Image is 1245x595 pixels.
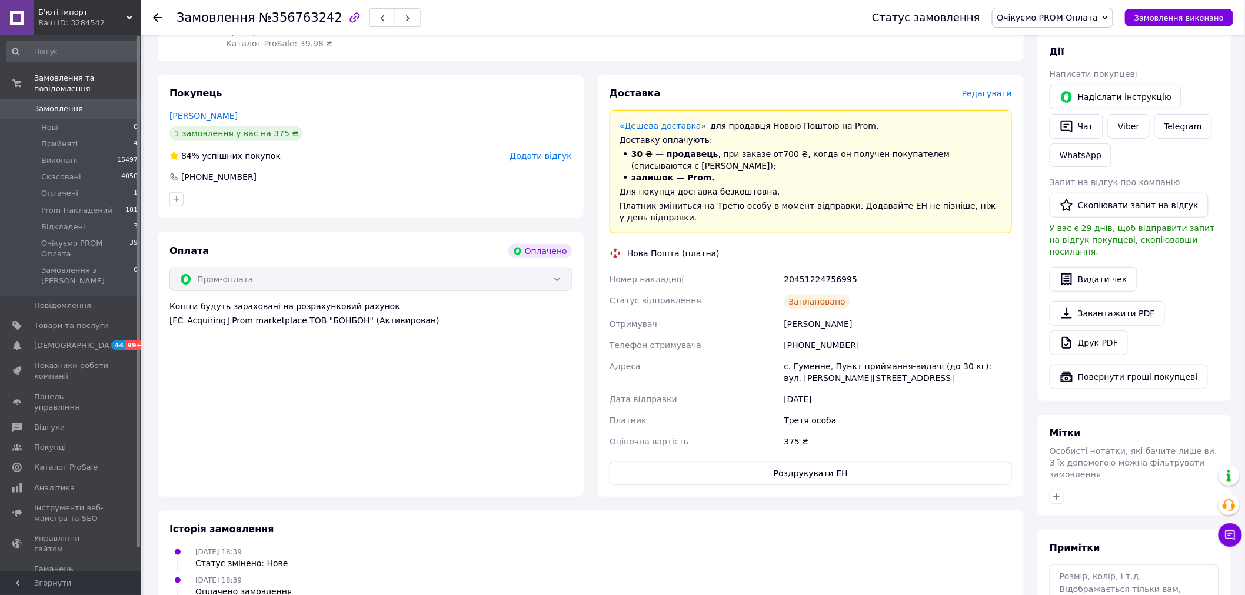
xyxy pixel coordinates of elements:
div: 375 ₴ [782,431,1014,452]
div: [PHONE_NUMBER] [782,335,1014,356]
span: Адреса [610,362,641,371]
button: Скопіювати запит на відгук [1050,193,1209,218]
span: Замовлення з [PERSON_NAME] [41,265,134,286]
div: Третя особа [782,410,1014,431]
span: Каталог ProSale [34,462,98,473]
button: Видати чек [1050,267,1137,292]
a: [PERSON_NAME] [169,111,238,121]
a: Telegram [1154,114,1212,139]
span: Дата відправки [610,395,677,404]
div: Для покупця доставка безкоштовна. [620,186,1002,198]
span: 4 [134,139,138,149]
span: Отримувач [610,319,657,329]
span: Очікуємо PROM Оплата [997,13,1098,22]
span: Платник [610,416,647,425]
span: Дії [1050,46,1064,57]
a: «Дешева доставка» [620,121,706,131]
span: Повідомлення [34,300,91,311]
button: Чат [1050,114,1103,139]
span: Нові [41,122,58,133]
span: 4050 [121,172,138,182]
span: Замовлення [177,11,255,25]
span: 15497 [117,155,138,166]
span: 44 [112,340,125,350]
span: Покупці [34,442,66,453]
span: 3 [134,222,138,232]
span: Оплачені [41,188,78,199]
span: Додати відгук [510,151,572,161]
div: Платник зміниться на Третю особу в момент відправки. Додавайте ЕН не пізніше, ніж у день відправки. [620,200,1002,223]
span: Історія замовлення [169,523,274,534]
div: Оплачено [508,244,572,258]
span: Номер накладної [610,275,684,284]
span: 39 [129,238,138,259]
span: №356763242 [259,11,342,25]
a: Завантажити PDF [1050,301,1165,326]
span: 1 [134,188,138,199]
div: Статус замовлення [872,12,980,24]
div: Нова Пошта (платна) [624,248,723,259]
span: Доставка [610,88,661,99]
span: Управління сайтом [34,533,109,554]
div: [DATE] [782,389,1014,410]
input: Пошук [6,41,139,62]
span: Товари та послуги [34,320,109,331]
a: WhatsApp [1050,143,1111,167]
span: залишок — Prom. [631,173,715,182]
div: Доставку оплачують: [620,134,1002,146]
span: Відкладені [41,222,85,232]
button: Роздрукувати ЕН [610,462,1012,485]
span: Статус відправлення [610,296,701,305]
span: Інструменти веб-майстра та SEO [34,503,109,524]
button: Замовлення виконано [1125,9,1233,26]
div: для продавця Новою Поштою на Prom. [620,120,1002,132]
span: Гаманець компанії [34,564,109,585]
div: успішних покупок [169,150,281,162]
span: Виконані [41,155,78,166]
a: Друк PDF [1050,330,1128,355]
div: [PERSON_NAME] [782,313,1014,335]
span: Каталог ProSale: 39.98 ₴ [226,39,332,48]
span: Оціночна вартість [610,437,688,446]
div: Заплановано [784,295,851,309]
span: [DATE] 18:39 [195,576,242,584]
span: 0 [134,265,138,286]
span: 0 [134,122,138,133]
span: Запит на відгук про компанію [1050,178,1180,187]
button: Чат з покупцем [1219,523,1242,547]
button: Повернути гроші покупцеві [1050,365,1208,389]
div: Кошти будуть зараховані на розрахунковий рахунок [169,300,572,326]
span: Особисті нотатки, які бачите лише ви. З їх допомогою можна фільтрувати замовлення [1050,446,1217,479]
div: Повернутися назад [153,12,162,24]
div: с. Гуменне, Пункт приймання-видачі (до 30 кг): вул. [PERSON_NAME][STREET_ADDRESS] [782,356,1014,389]
div: [PHONE_NUMBER] [180,171,258,183]
div: [FC_Acquiring] Prom marketplace ТОВ "БОНБОН" (Активирован) [169,315,572,326]
button: Надіслати інструкцію [1050,85,1181,109]
a: Viber [1108,114,1149,139]
div: Ваш ID: 3284542 [38,18,141,28]
span: [DEMOGRAPHIC_DATA] [34,340,121,351]
span: Написати покупцеві [1050,69,1137,79]
div: 20451224756995 [782,269,1014,290]
span: Скасовані [41,172,81,182]
span: Замовлення виконано [1134,14,1224,22]
span: Покупець [169,88,222,99]
span: Примітки [1050,542,1100,553]
span: [DATE] 18:39 [195,548,242,556]
div: Статус змінено: Нове [195,557,288,569]
span: Очікуємо PROM Оплата [41,238,129,259]
span: Замовлення [34,103,83,114]
span: Мітки [1050,427,1081,439]
span: Замовлення та повідомлення [34,73,141,94]
span: Б'юті імпорт [38,7,127,18]
span: Телефон отримувача [610,340,701,350]
span: 30 ₴ — продавець [631,149,718,159]
span: Відгуки [34,422,65,433]
span: Панель управління [34,392,109,413]
span: Оплата [169,245,209,256]
span: Аналітика [34,483,75,493]
span: 84% [181,151,199,161]
span: 181 [125,205,138,216]
span: 99+ [125,340,145,350]
div: 1 замовлення у вас на 375 ₴ [169,126,303,141]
